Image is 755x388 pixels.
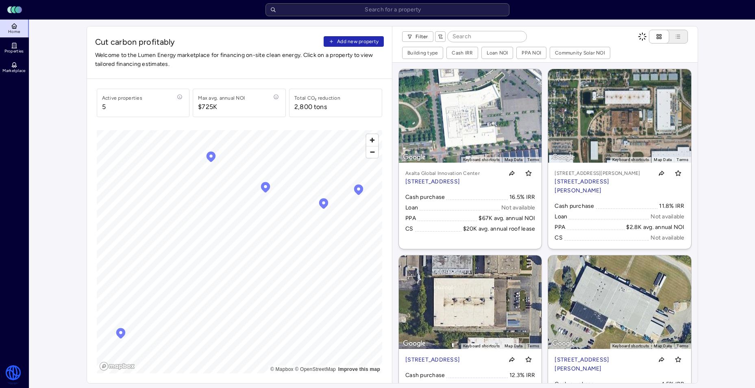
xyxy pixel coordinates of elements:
button: Loan NOI [482,47,513,59]
p: [STREET_ADDRESS][PERSON_NAME] [555,355,649,373]
span: Home [8,29,20,34]
button: PPA NOI [517,47,546,59]
span: Filter [416,33,428,41]
button: Cards view [649,30,669,44]
button: Zoom in [366,134,378,146]
div: Cash purchase [405,193,445,202]
p: [STREET_ADDRESS] [405,177,480,186]
button: List view [661,30,688,44]
button: Community Solar NOI [550,47,610,59]
p: Axalta Global Innovation Center [405,169,480,177]
input: Search [448,31,527,42]
div: PPA [555,223,565,232]
div: CS [555,233,563,242]
a: MapAxalta Global Innovation Center[STREET_ADDRESS]Toggle favoriteCash purchase16.5% IRRLoanNot av... [399,69,542,249]
div: Cash purchase [555,202,594,211]
a: Map feedback [338,366,380,372]
div: Active properties [102,94,142,102]
a: Mapbox logo [99,362,135,371]
button: Zoom out [366,146,378,158]
div: Map marker [205,150,217,165]
div: 12.3% IRR [509,371,535,380]
button: Toggle favorite [672,353,685,366]
p: [STREET_ADDRESS][PERSON_NAME] [555,177,649,195]
button: Building type [403,47,443,59]
div: CS [405,225,413,233]
div: $20K avg. annual roof lease [463,225,535,233]
div: 11.8% IRR [659,202,684,211]
button: Cash IRR [447,47,478,59]
a: Mapbox [270,366,294,372]
a: Map[STREET_ADDRESS][PERSON_NAME][STREET_ADDRESS][PERSON_NAME]Toggle favoriteCash purchase11.8% IR... [548,69,691,249]
span: $725K [198,102,245,112]
div: Community Solar NOI [555,49,605,57]
div: PPA [405,214,416,223]
button: Add new property [324,36,384,47]
p: [STREET_ADDRESS] [405,355,460,364]
div: Map marker [115,327,127,342]
div: Cash purchase [405,371,445,380]
div: Total CO₂ reduction [294,94,340,102]
div: Loan [555,212,567,221]
div: Map marker [259,181,272,196]
div: Loan [405,203,418,212]
span: 5 [102,102,142,112]
p: [STREET_ADDRESS][PERSON_NAME] [555,169,649,177]
div: Map marker [352,183,365,198]
img: Watershed [5,365,22,385]
button: Filter [402,31,433,42]
button: Toggle favorite [522,167,535,180]
span: Properties [4,49,24,54]
div: PPA NOI [522,49,541,57]
div: 2,800 tons [294,102,327,112]
span: Cut carbon profitably [95,36,321,48]
div: Building type [407,49,438,57]
div: $67K avg. annual NOI [479,214,535,223]
button: Toggle favorite [522,353,535,366]
div: Not available [651,233,684,242]
div: Not available [501,203,535,212]
span: Add new property [337,37,379,46]
div: Loan NOI [487,49,508,57]
div: Map marker [318,197,330,212]
button: Toggle favorite [672,167,685,180]
div: Not available [651,212,684,221]
div: Cash IRR [452,49,473,57]
div: 16.5% IRR [509,193,535,202]
a: OpenStreetMap [295,366,336,372]
canvas: Map [97,130,383,373]
span: Welcome to the Lumen Energy marketplace for financing on-site clean energy. Click on a property t... [95,51,384,69]
div: Max avg. annual NOI [198,94,245,102]
div: $2.8K avg. annual NOI [626,223,684,232]
span: Marketplace [2,68,25,73]
input: Search for a property [265,3,509,16]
